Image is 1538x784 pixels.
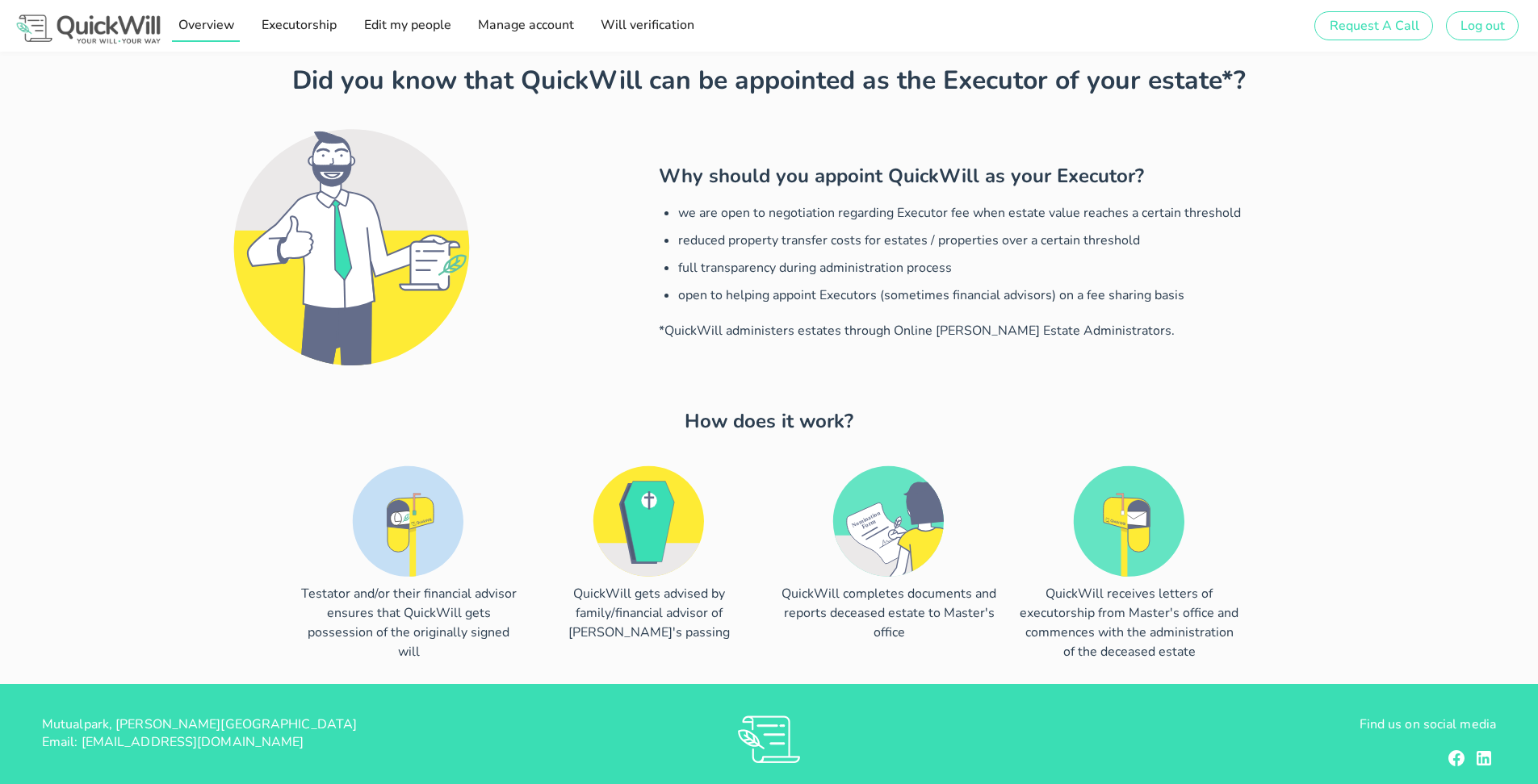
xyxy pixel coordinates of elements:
[1012,715,1496,733] p: Find us on social media
[256,10,342,42] a: Executorship
[172,10,239,42] a: Overview
[42,715,357,733] span: Mutualpark, [PERSON_NAME][GEOGRAPHIC_DATA]
[58,407,1480,436] h2: How does it work?
[1446,11,1519,40] button: Log out
[362,16,451,34] span: Edit my people
[1019,584,1239,661] p: QuickWill receives letters of executorship from Master's office and commences with the administra...
[178,61,1360,100] h1: Did you know that QuickWill can be appointed as the Executor of your estate*?
[177,16,234,34] span: Overview
[678,286,1480,305] li: open to helping appoint Executors (sometimes financial advisors) on a fee sharing basis
[1460,17,1505,35] span: Log out
[824,455,953,584] div: completes documents
[472,10,579,42] a: Manage account
[585,455,714,584] div: advised of passing
[344,455,473,584] div: possession of will
[1328,17,1419,35] span: Request A Call
[678,258,1480,277] li: full transparency during administration process
[13,11,164,47] img: Logo
[738,715,800,763] img: RVs0sauIwKhMoGR03FLGkjXSOVwkZRnQsltkF0QxpTsornXsmh1o7vbL94pqF3d8sZvAAAAAElFTkSuQmCC
[298,584,518,661] p: Testator and/or their financial advisor ensures that QuickWill gets possession of the originally ...
[539,584,759,642] p: QuickWill gets advised by family/financial advisor of [PERSON_NAME]'s passing
[1314,11,1432,40] button: Request A Call
[778,584,999,642] p: QuickWill completes documents and reports deceased estate to Master's office
[678,231,1480,250] li: reduced property transfer costs for estates / properties over a certain threshold
[212,110,486,384] div: Executor
[659,321,1480,340] p: *QuickWill administers estates through Online [PERSON_NAME] Estate Administrators.
[659,161,1480,190] h2: Why should you appoint QuickWill as your Executor?
[42,733,304,751] span: Email: [EMAIL_ADDRESS][DOMAIN_NAME]
[595,10,699,42] a: Will verification
[358,10,455,42] a: Edit my people
[477,16,574,34] span: Manage account
[678,203,1480,223] li: we are open to negotiation regarding Executor fee when estate value reaches a certain threshold
[1065,455,1194,584] div: administration
[261,16,337,34] span: Executorship
[600,16,694,34] span: Will verification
